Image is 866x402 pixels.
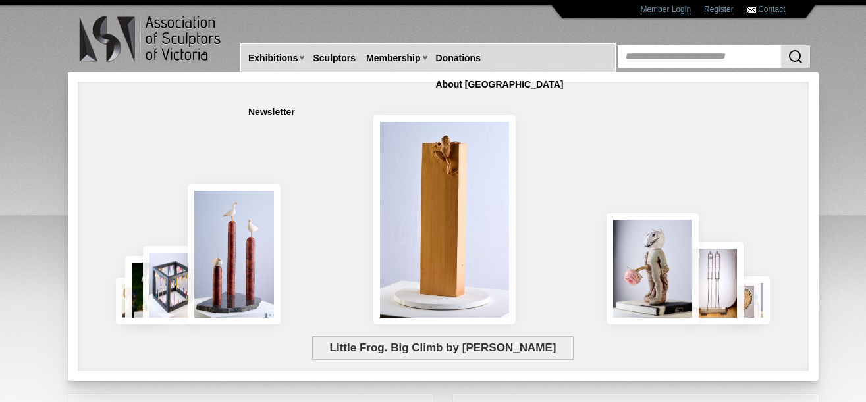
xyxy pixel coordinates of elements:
img: Search [788,49,803,64]
img: Contact ASV [747,7,756,13]
span: Little Frog. Big Climb by [PERSON_NAME] [312,336,574,360]
a: Exhibitions [243,46,303,70]
a: Newsletter [243,100,300,124]
img: logo.png [78,13,223,65]
a: Sculptors [308,46,361,70]
a: Donations [431,46,486,70]
a: Contact [758,5,785,14]
img: Little Frog. Big Climb [373,115,516,324]
img: Swingers [684,242,744,324]
a: About [GEOGRAPHIC_DATA] [431,72,569,97]
img: Let There Be Light [607,213,699,324]
img: Rising Tides [188,184,281,324]
a: Membership [361,46,425,70]
a: Register [704,5,734,14]
a: Member Login [640,5,691,14]
img: Waiting together for the Home coming [736,276,770,324]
